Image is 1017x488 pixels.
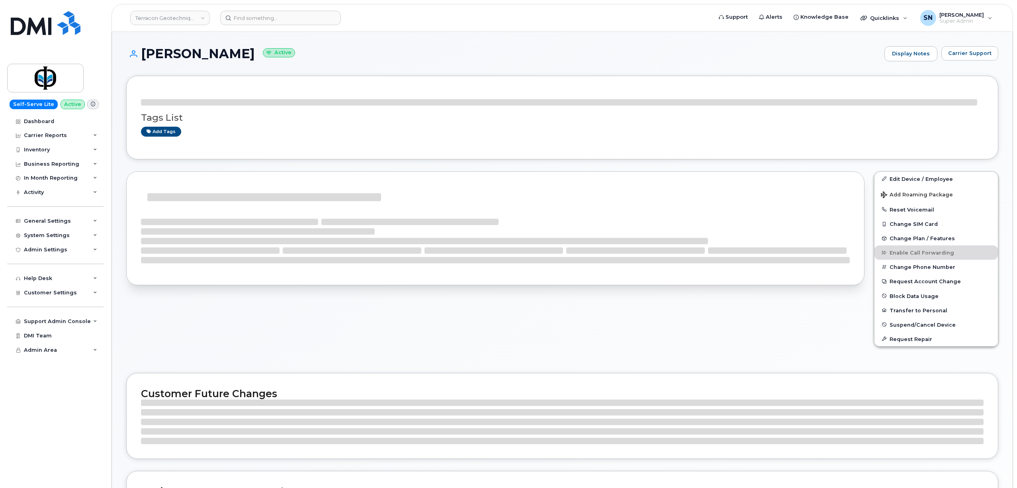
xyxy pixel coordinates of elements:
span: Add Roaming Package [881,192,953,199]
span: Change Plan / Features [890,235,955,241]
a: Add tags [141,127,181,137]
button: Enable Call Forwarding [874,245,998,260]
h3: Tags List [141,113,984,123]
button: Change SIM Card [874,217,998,231]
button: Add Roaming Package [874,186,998,202]
button: Block Data Usage [874,289,998,303]
button: Transfer to Personal [874,303,998,317]
button: Change Phone Number [874,260,998,274]
button: Reset Voicemail [874,202,998,217]
a: Edit Device / Employee [874,172,998,186]
button: Request Repair [874,332,998,346]
small: Active [263,48,295,57]
span: Suspend/Cancel Device [890,321,956,327]
span: Carrier Support [948,49,992,57]
h1: [PERSON_NAME] [126,47,880,61]
span: Enable Call Forwarding [890,250,954,256]
button: Suspend/Cancel Device [874,317,998,332]
h2: Customer Future Changes [141,388,984,400]
a: Display Notes [884,46,937,61]
button: Request Account Change [874,274,998,288]
button: Change Plan / Features [874,231,998,245]
button: Carrier Support [941,46,998,61]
